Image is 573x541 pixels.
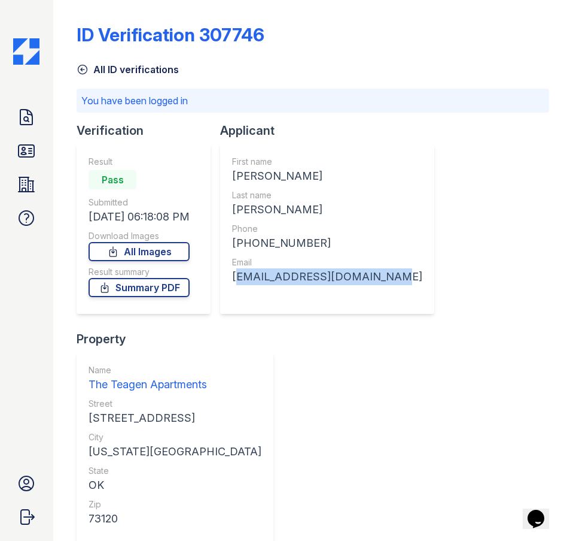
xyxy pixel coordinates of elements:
[89,170,136,189] div: Pass
[232,189,422,201] div: Last name
[89,266,190,278] div: Result summary
[89,498,261,510] div: Zip
[232,156,422,168] div: First name
[13,38,39,65] img: CE_Icon_Blue-c292c112584629df590d857e76928e9f676e5b41ef8f769ba2f05ee15b207248.png
[89,443,261,460] div: [US_STATE][GEOGRAPHIC_DATA]
[77,24,264,46] div: ID Verification 307746
[89,410,261,427] div: [STREET_ADDRESS]
[77,122,220,139] div: Verification
[89,208,190,225] div: [DATE] 06:18:08 PM
[89,465,261,477] div: State
[232,223,422,235] div: Phone
[232,168,422,185] div: [PERSON_NAME]
[89,510,261,527] div: 73120
[81,93,544,108] p: You have been logged in
[89,376,261,393] div: The Teagen Apartments
[232,235,422,252] div: [PHONE_NUMBER]
[89,364,261,393] a: Name The Teagen Apartments
[77,331,283,347] div: Property
[232,268,422,285] div: [EMAIL_ADDRESS][DOMAIN_NAME]
[523,493,561,529] iframe: chat widget
[89,364,261,376] div: Name
[89,197,190,208] div: Submitted
[89,431,261,443] div: City
[89,230,190,242] div: Download Images
[232,201,422,218] div: [PERSON_NAME]
[232,256,422,268] div: Email
[220,122,444,139] div: Applicant
[89,398,261,410] div: Street
[77,62,179,77] a: All ID verifications
[89,477,261,494] div: OK
[89,278,190,297] a: Summary PDF
[89,242,190,261] a: All Images
[89,156,190,168] div: Result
